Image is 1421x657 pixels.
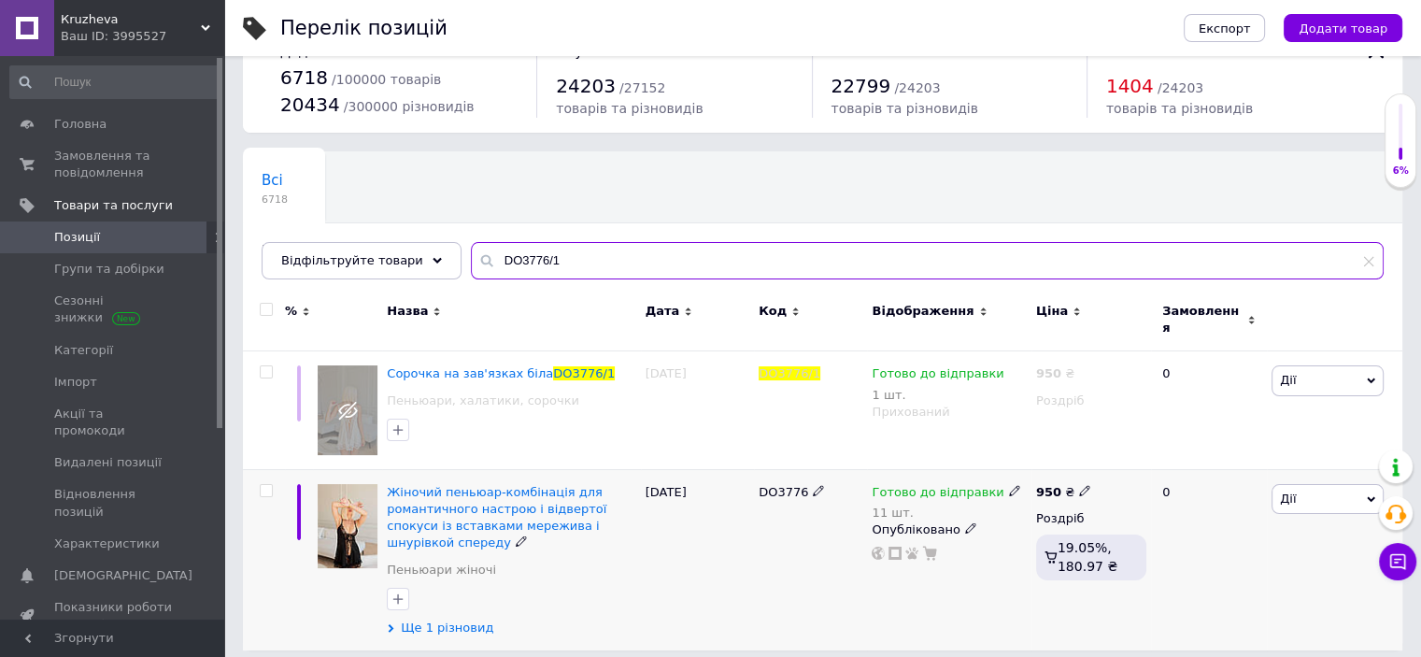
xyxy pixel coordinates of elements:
[1158,80,1203,95] span: / 24203
[1036,510,1146,527] div: Роздріб
[641,469,754,650] div: [DATE]
[759,366,820,380] span: DO3776/1
[1036,484,1091,501] div: ₴
[1036,485,1061,499] b: 950
[1199,21,1251,36] span: Експорт
[872,521,1026,538] div: Опубліковано
[54,229,100,246] span: Позиції
[831,101,978,116] span: товарів та різновидів
[471,242,1384,279] input: Пошук по назві позиції, артикулу і пошуковим запитам
[387,393,579,409] a: Пеньюари, халатики, сорочки
[1299,21,1387,36] span: Додати товар
[831,75,891,97] span: 22799
[61,28,224,45] div: Ваш ID: 3995527
[1284,14,1402,42] button: Додати товар
[1184,14,1266,42] button: Експорт
[387,366,615,380] a: Сорочка на зав'язках білаDO3776/1
[387,485,606,550] a: Жіночий пеньюар-комбінація для романтичного настрою і відвертої спокуси із вставками мережива і ш...
[556,101,703,116] span: товарів та різновидів
[387,562,496,578] a: Пеньюари жіночі
[280,93,340,116] span: 20434
[759,485,808,499] span: DO3776
[1385,164,1415,178] div: 6%
[280,66,328,89] span: 6718
[872,485,1003,505] span: Готово до відправки
[318,484,377,568] img: Женский пеньюар-комбинация для романтического настроения и откровенного соблазна со вставками кру...
[1058,540,1117,574] span: 19.05%, 180.97 ₴
[1379,543,1416,580] button: Чат з покупцем
[54,116,107,133] span: Головна
[1106,75,1154,97] span: 1404
[894,80,940,95] span: / 24203
[54,536,160,552] span: Характеристики
[641,351,754,469] div: [DATE]
[1151,469,1267,650] div: 0
[54,197,173,214] span: Товари та послуги
[646,303,680,320] span: Дата
[9,65,220,99] input: Пошук
[1036,366,1061,380] b: 950
[281,253,423,267] span: Відфільтруйте товари
[54,148,173,181] span: Замовлення та повідомлення
[1106,101,1253,116] span: товарів та різновидів
[872,303,973,320] span: Відображення
[872,388,1003,402] div: 1 шт.
[1036,365,1074,382] div: ₴
[332,72,441,87] span: / 100000 товарів
[280,19,448,38] div: Перелік позицій
[318,365,377,454] img: Рубашка на завязках белая DO3776/1
[262,243,429,260] span: Не вказаний виробник
[387,303,428,320] span: Назва
[1280,492,1296,506] span: Дії
[556,75,616,97] span: 24203
[54,486,173,520] span: Відновлення позицій
[54,293,173,326] span: Сезонні знижки
[54,374,97,391] span: Імпорт
[54,261,164,278] span: Групи та добірки
[1036,303,1068,320] span: Ціна
[1036,393,1146,409] div: Роздріб
[54,342,113,359] span: Категорії
[61,11,201,28] span: Кruzheva
[553,366,615,380] span: DO3776/1
[54,599,173,633] span: Показники роботи компанії
[872,506,1020,520] div: 11 шт.
[1162,303,1243,336] span: Замовлення
[1280,373,1296,387] span: Дії
[285,303,297,320] span: %
[872,366,1003,386] span: Готово до відправки
[54,454,162,471] span: Видалені позиції
[387,366,553,380] span: Сорочка на зав'язках біла
[872,404,1026,421] div: Прихований
[759,303,787,320] span: Код
[401,620,493,636] span: Ще 1 різновид
[1151,351,1267,469] div: 0
[619,80,665,95] span: / 27152
[54,567,192,584] span: [DEMOGRAPHIC_DATA]
[262,193,288,207] span: 6718
[54,406,173,439] span: Акції та промокоди
[344,99,475,114] span: / 300000 різновидів
[262,172,283,189] span: Всі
